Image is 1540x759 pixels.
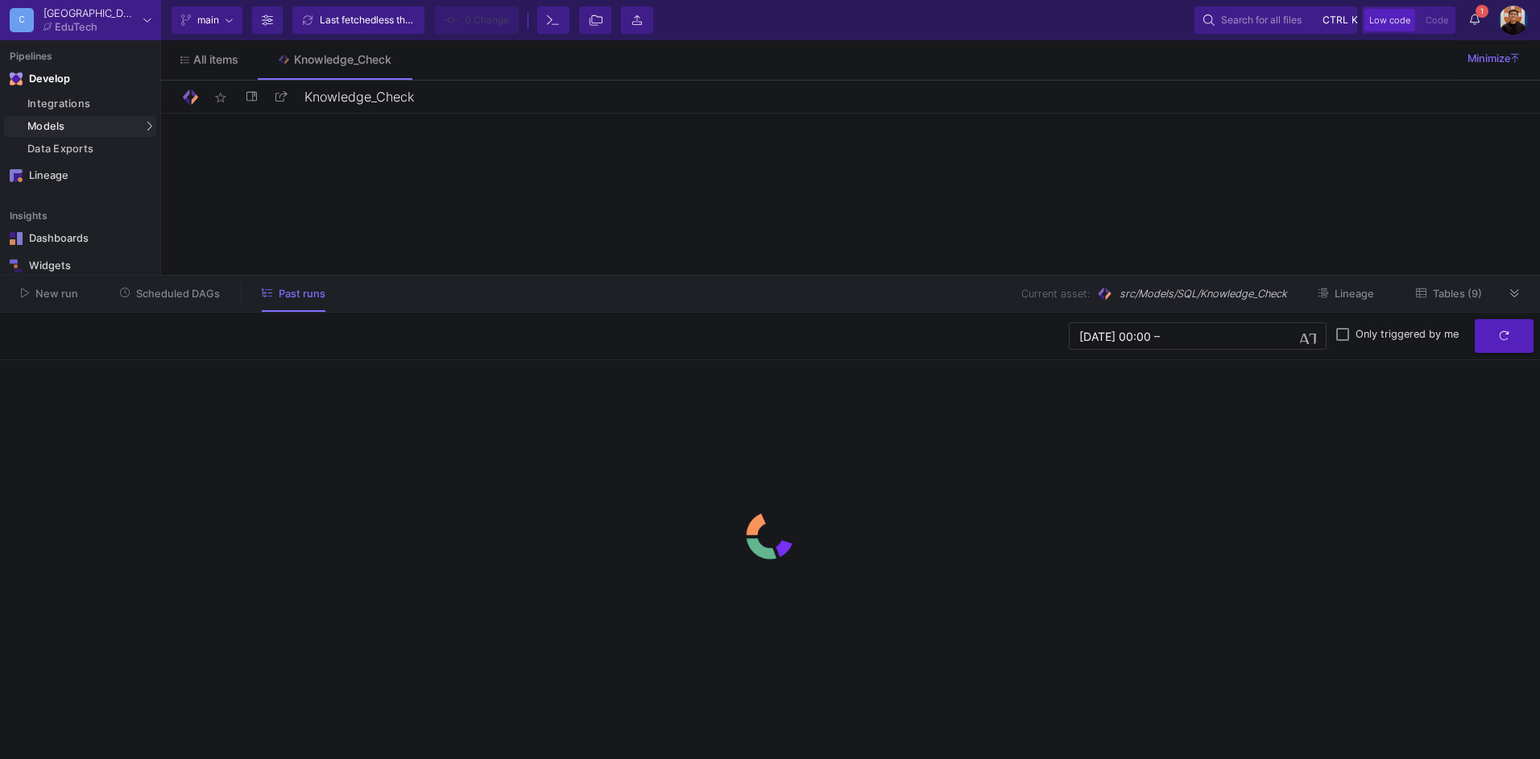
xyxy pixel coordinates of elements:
[1079,330,1151,342] input: Start datetime
[4,66,156,92] mat-expansion-panel-header: Navigation iconDevelop
[1433,288,1482,300] span: Tables (9)
[1364,9,1415,31] button: Low code
[10,259,23,272] img: Navigation icon
[43,8,137,19] div: [GEOGRAPHIC_DATA]
[376,14,477,26] span: less than a minute ago
[4,163,156,189] a: Navigation iconLineage
[193,53,238,66] span: All items
[292,6,424,34] button: Last fetchedless than a minute ago
[1369,15,1410,26] span: Low code
[211,88,230,107] mat-icon: star_border
[27,143,152,156] div: Data Exports
[1356,328,1459,341] span: Only triggered by me
[1021,286,1090,301] span: Current asset:
[10,8,34,32] div: C
[29,169,134,182] div: Lineage
[29,73,53,85] div: Develop
[55,22,97,32] div: EduTech
[4,93,156,114] a: Integrations
[1318,10,1348,30] button: ctrlk
[197,8,219,32] span: main
[242,281,345,306] button: Past runs
[10,169,23,182] img: Navigation icon
[1221,8,1302,32] span: Search for all files
[1194,6,1357,34] button: Search for all filesctrlk
[29,259,134,272] div: Widgets
[742,508,798,564] img: logo.gif
[1298,281,1393,306] button: Lineage
[101,281,240,306] button: Scheduled DAGs
[1163,330,1269,342] input: End datetime
[1421,9,1453,31] button: Code
[1120,286,1287,301] span: src/Models/SQL/Knowledge_Check
[1323,10,1348,30] span: ctrl
[320,8,416,32] div: Last fetched
[1154,330,1160,342] span: –
[172,6,242,34] button: main
[277,53,291,67] img: Tab icon
[279,288,325,300] span: Past runs
[4,253,156,279] a: Navigation iconWidgets
[27,120,65,133] span: Models
[35,288,78,300] span: New run
[2,281,97,306] button: New run
[1460,6,1489,34] button: 1
[136,288,220,300] span: Scheduled DAGs
[180,87,201,107] img: Logo
[4,139,156,160] a: Data Exports
[1335,288,1374,300] span: Lineage
[10,232,23,245] img: Navigation icon
[1499,6,1528,35] img: bg52tvgs8dxfpOhHYAd0g09LCcAxm85PnUXHwHyc.png
[10,73,23,85] img: Navigation icon
[4,226,156,251] a: Navigation iconDashboards
[1397,281,1501,306] button: Tables (9)
[27,97,152,110] div: Integrations
[1426,15,1448,26] span: Code
[294,53,391,66] div: Knowledge_Check
[1096,285,1113,302] img: SQL Model
[1476,5,1488,18] span: 1
[29,232,134,245] div: Dashboards
[1352,10,1358,30] span: k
